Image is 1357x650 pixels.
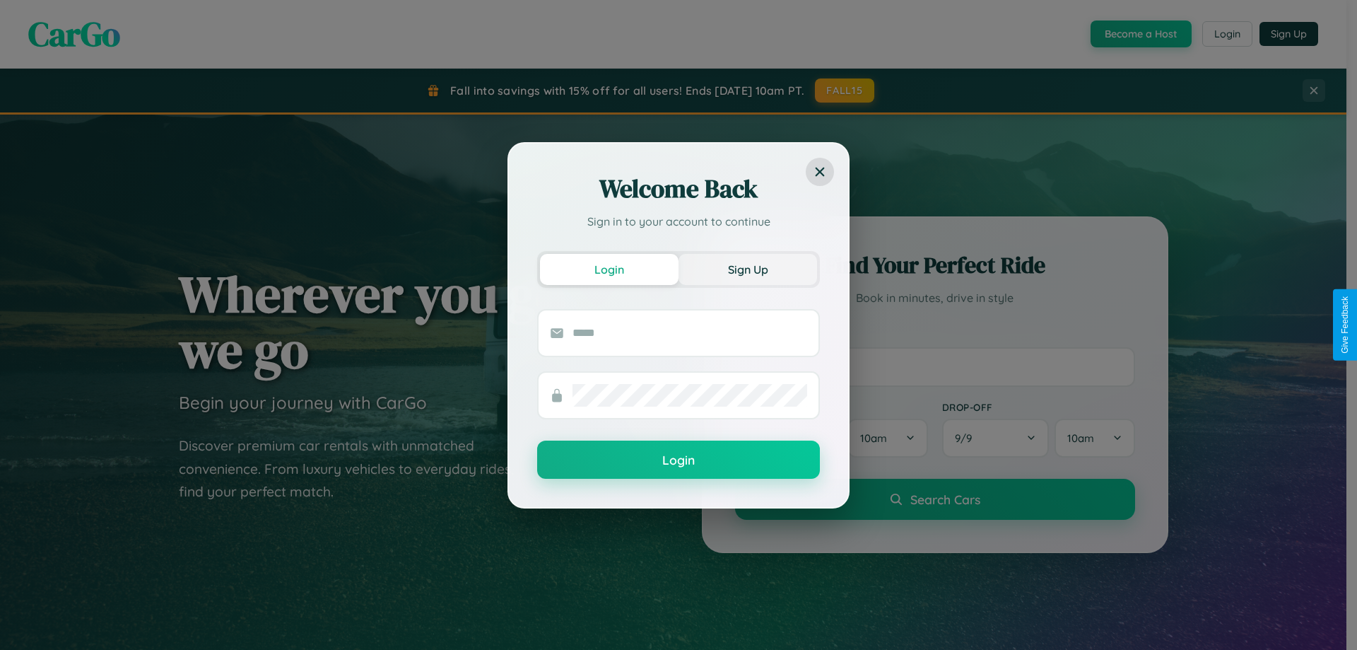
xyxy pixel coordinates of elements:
[537,172,820,206] h2: Welcome Back
[537,213,820,230] p: Sign in to your account to continue
[540,254,678,285] button: Login
[1340,296,1350,354] div: Give Feedback
[537,441,820,479] button: Login
[678,254,817,285] button: Sign Up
